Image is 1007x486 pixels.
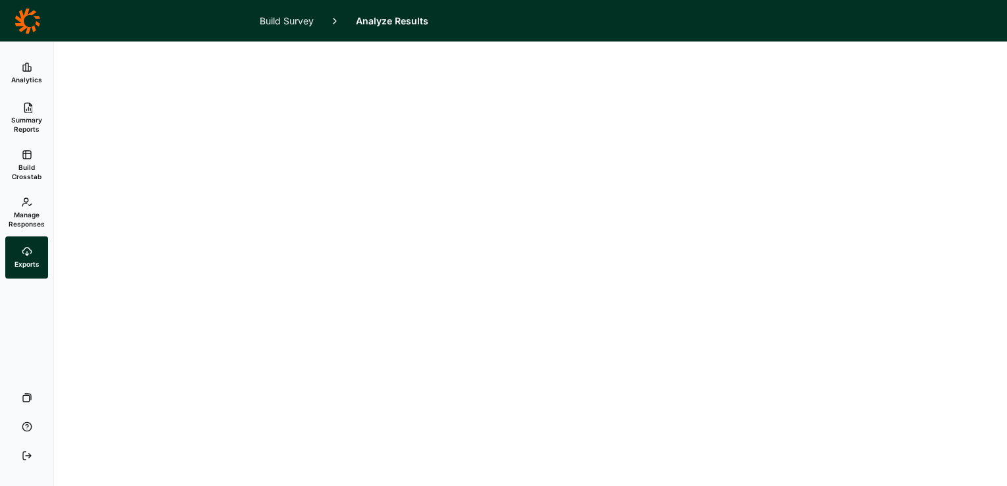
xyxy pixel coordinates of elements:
[5,142,48,189] a: Build Crosstab
[11,115,43,134] span: Summary Reports
[9,210,45,229] span: Manage Responses
[5,189,48,236] a: Manage Responses
[5,94,48,142] a: Summary Reports
[11,163,43,181] span: Build Crosstab
[5,52,48,94] a: Analytics
[11,75,42,84] span: Analytics
[14,259,40,269] span: Exports
[5,236,48,279] a: Exports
